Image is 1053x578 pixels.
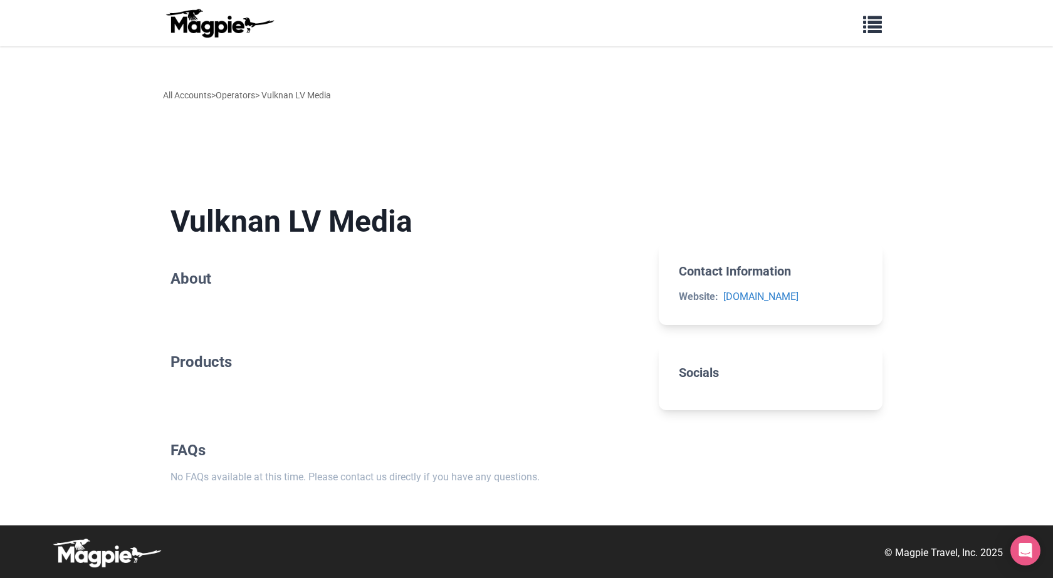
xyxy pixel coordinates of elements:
a: [DOMAIN_NAME] [723,291,799,302]
p: No FAQs available at this time. Please contact us directly if you have any questions. [170,469,639,485]
h2: Contact Information [679,264,862,279]
h2: FAQs [170,441,639,460]
div: Open Intercom Messenger [1010,535,1040,565]
img: logo-white-d94fa1abed81b67a048b3d0f0ab5b955.png [50,538,163,568]
strong: Website: [679,291,718,302]
h2: Socials [679,365,862,380]
p: © Magpie Travel, Inc. 2025 [884,545,1003,561]
h1: Vulknan LV Media [170,204,639,240]
h2: Products [170,353,639,371]
a: Operators [216,90,255,100]
img: logo-ab69f6fb50320c5b225c76a69d11143b.png [163,8,276,38]
h2: About [170,270,639,288]
div: > > Vulknan LV Media [163,88,331,102]
a: All Accounts [163,90,211,100]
